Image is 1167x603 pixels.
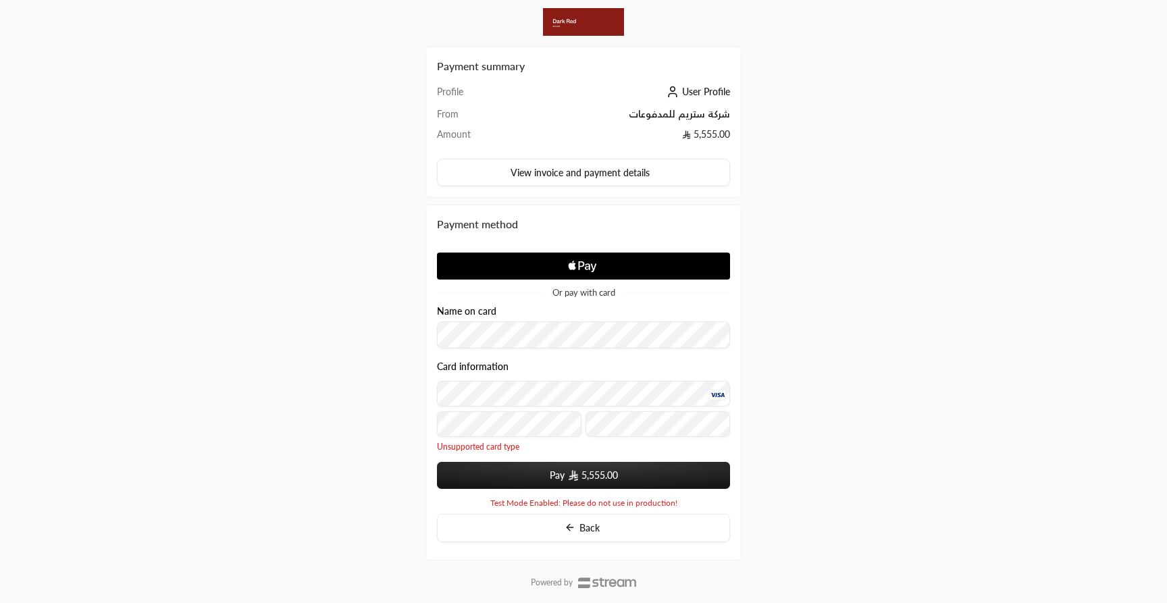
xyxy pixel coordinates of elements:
td: From [437,107,511,128]
input: Credit Card [437,381,730,407]
span: Unsupported card type [437,442,730,452]
span: 5,555.00 [581,469,618,482]
div: Payment method [437,216,730,232]
h2: Payment summary [437,58,730,74]
div: Name on card [437,306,730,348]
span: Or pay with card [552,288,615,297]
span: User Profile [682,86,730,97]
button: Pay SAR5,555.00 [437,462,730,489]
td: شركة ستريم للمدفوعات [511,107,731,128]
input: CVC [586,411,730,437]
img: Company Logo [543,8,624,36]
legend: Card information [437,361,509,372]
img: Visa [709,390,725,400]
button: View invoice and payment details [437,159,730,187]
span: Test Mode Enabled: Please do not use in production! [490,498,677,508]
a: User Profile [663,86,730,97]
td: Profile [437,85,511,107]
div: Card information [437,361,730,452]
label: Name on card [437,306,496,317]
td: 5,555.00 [511,128,731,148]
button: Back [437,514,730,543]
span: Back [579,522,600,533]
p: Powered by [531,577,573,588]
td: Amount [437,128,511,148]
img: SAR [569,470,578,481]
input: Expiry date [437,411,581,437]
